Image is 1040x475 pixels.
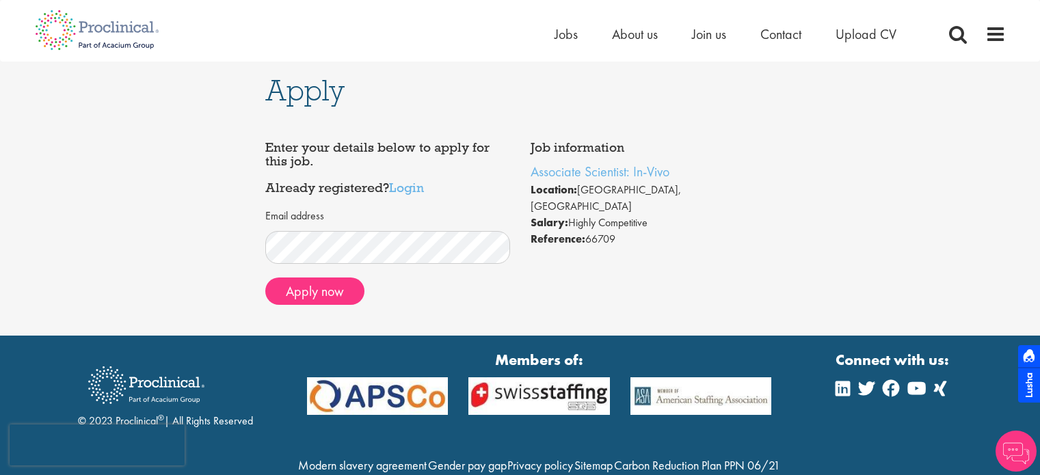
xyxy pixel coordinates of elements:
[307,349,772,370] strong: Members of:
[620,377,782,415] img: APSCo
[612,25,658,43] a: About us
[389,179,424,195] a: Login
[531,163,669,180] a: Associate Scientist: In-Vivo
[531,231,775,247] li: 66709
[265,141,510,195] h4: Enter your details below to apply for this job. Already registered?
[297,377,459,415] img: APSCo
[531,215,568,230] strong: Salary:
[996,431,1037,472] img: Chatbot
[760,25,801,43] a: Contact
[574,457,613,473] a: Sitemap
[78,357,215,413] img: Proclinical Recruitment
[78,356,253,429] div: © 2023 Proclinical | All Rights Reserved
[555,25,578,43] a: Jobs
[265,72,345,109] span: Apply
[428,457,507,473] a: Gender pay gap
[531,215,775,231] li: Highly Competitive
[158,412,164,423] sup: ®
[531,141,775,154] h4: Job information
[531,232,585,246] strong: Reference:
[507,457,573,473] a: Privacy policy
[458,377,620,415] img: APSCo
[298,457,427,473] a: Modern slavery agreement
[836,25,896,43] a: Upload CV
[531,182,775,215] li: [GEOGRAPHIC_DATA], [GEOGRAPHIC_DATA]
[10,424,185,465] iframe: reCAPTCHA
[692,25,726,43] a: Join us
[265,277,364,305] button: Apply now
[836,349,952,370] strong: Connect with us:
[531,182,577,197] strong: Location:
[265,208,324,224] label: Email address
[614,457,780,473] a: Carbon Reduction Plan PPN 06/21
